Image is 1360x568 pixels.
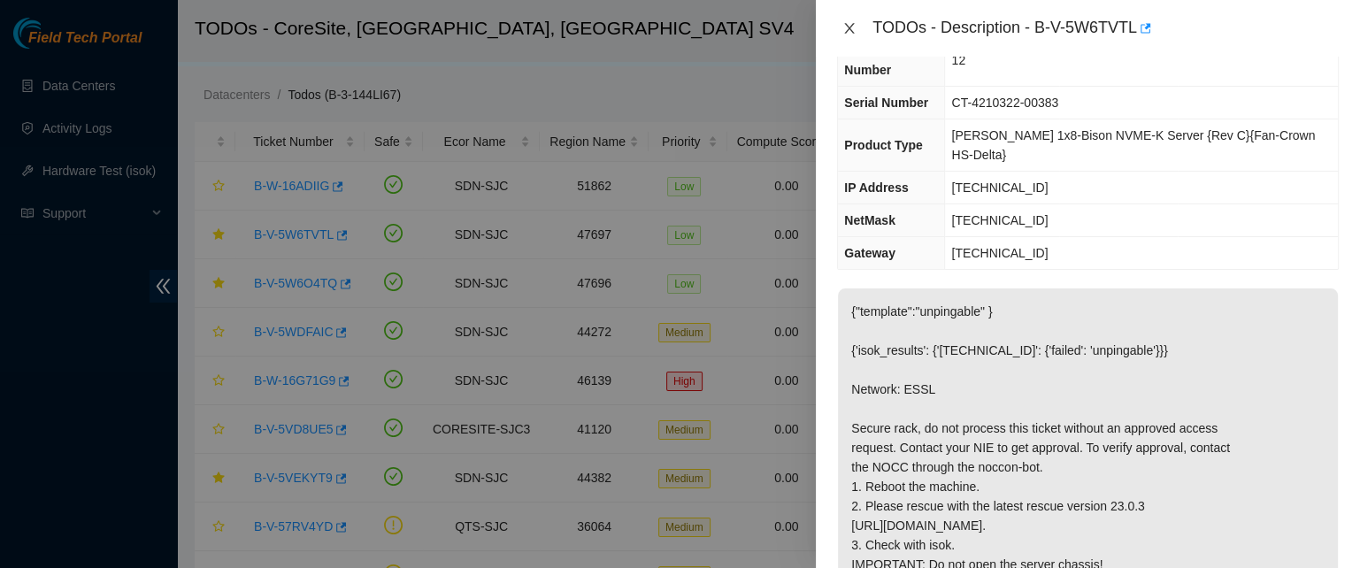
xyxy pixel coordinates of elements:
span: close [842,21,857,35]
span: 12 [951,53,965,67]
span: Product Type [844,138,922,152]
button: Close [837,20,862,37]
span: CT-4210322-00383 [951,96,1058,110]
span: [TECHNICAL_ID] [951,213,1048,227]
span: Gateway [844,246,895,260]
span: NetMask [844,213,895,227]
span: [PERSON_NAME] 1x8-Bison NVME-K Server {Rev C}{Fan-Crown HS-Delta} [951,128,1315,162]
span: Serial Number [844,96,928,110]
div: TODOs - Description - B-V-5W6TVTL [872,14,1339,42]
span: [TECHNICAL_ID] [951,180,1048,195]
span: [TECHNICAL_ID] [951,246,1048,260]
span: IP Address [844,180,908,195]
